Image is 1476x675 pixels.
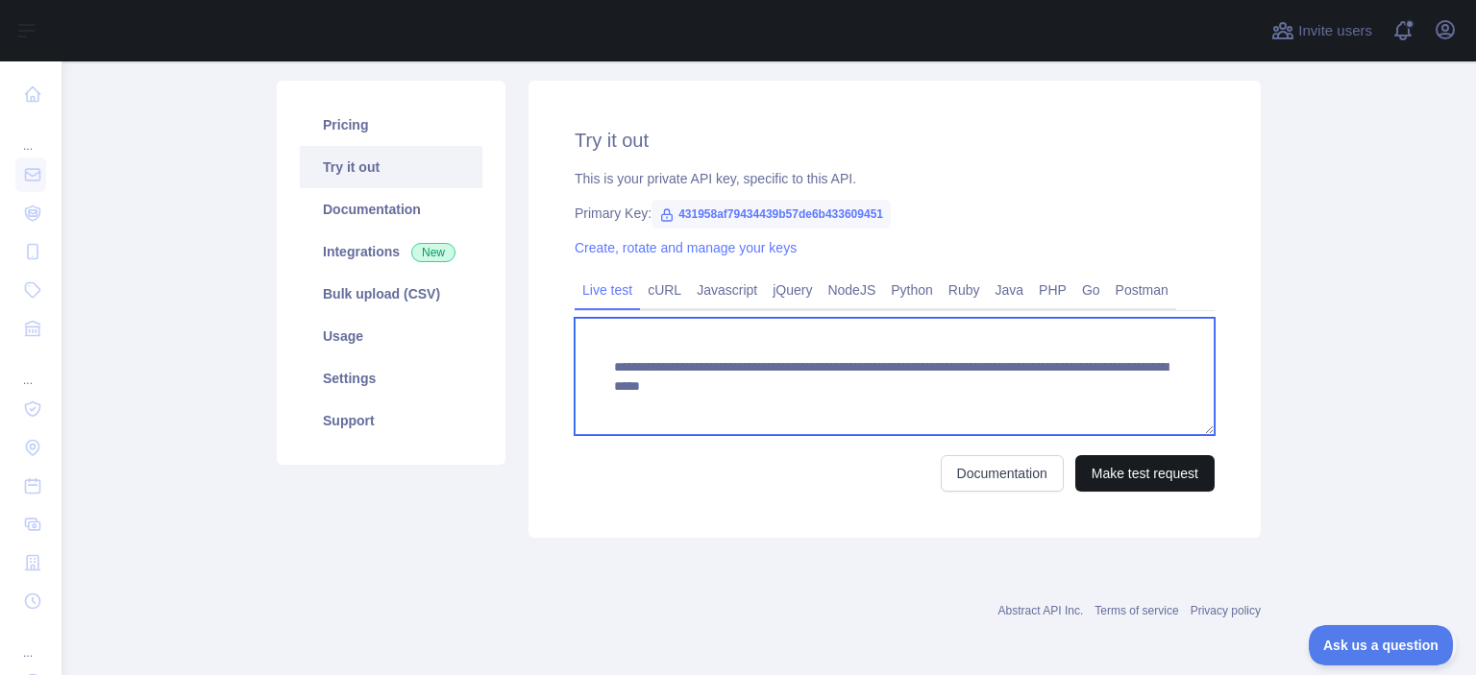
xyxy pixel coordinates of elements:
[1267,15,1376,46] button: Invite users
[820,275,883,305] a: NodeJS
[575,204,1215,223] div: Primary Key:
[15,350,46,388] div: ...
[1108,275,1176,305] a: Postman
[300,273,482,315] a: Bulk upload (CSV)
[988,275,1032,305] a: Java
[652,200,891,229] span: 431958af79434439b57de6b433609451
[575,275,640,305] a: Live test
[300,230,482,273] a: Integrations New
[1095,604,1178,617] a: Terms of service
[998,604,1084,617] a: Abstract API Inc.
[1298,20,1372,42] span: Invite users
[1075,455,1215,492] button: Make test request
[411,243,455,262] span: New
[300,188,482,230] a: Documentation
[300,146,482,188] a: Try it out
[1191,604,1261,617] a: Privacy policy
[15,622,46,661] div: ...
[15,115,46,154] div: ...
[765,275,820,305] a: jQuery
[1074,275,1108,305] a: Go
[689,275,765,305] a: Javascript
[575,240,797,255] a: Create, rotate and manage your keys
[300,399,482,442] a: Support
[1309,625,1457,665] iframe: Toggle Customer Support
[1031,275,1074,305] a: PHP
[941,275,988,305] a: Ruby
[575,127,1215,154] h2: Try it out
[575,169,1215,188] div: This is your private API key, specific to this API.
[300,315,482,357] a: Usage
[300,104,482,146] a: Pricing
[640,275,689,305] a: cURL
[941,455,1064,492] a: Documentation
[883,275,941,305] a: Python
[300,357,482,399] a: Settings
